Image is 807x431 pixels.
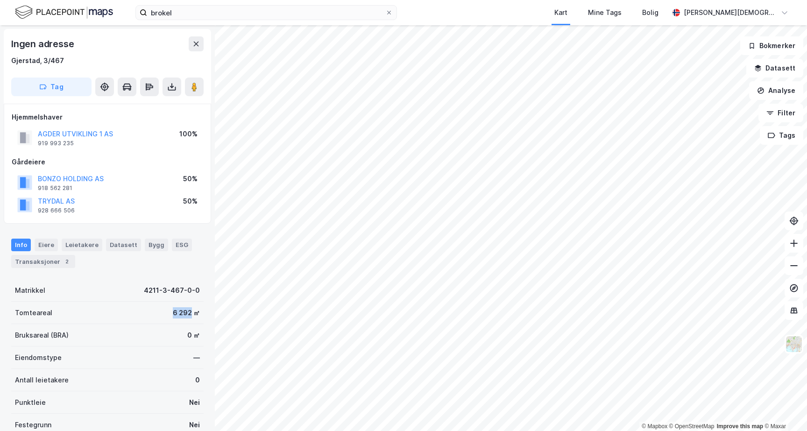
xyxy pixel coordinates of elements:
[746,59,803,78] button: Datasett
[15,285,45,296] div: Matrikkel
[106,239,141,251] div: Datasett
[173,307,200,318] div: 6 292 ㎡
[195,374,200,386] div: 0
[144,285,200,296] div: 4211-3-467-0-0
[758,104,803,122] button: Filter
[189,397,200,408] div: Nei
[11,255,75,268] div: Transaksjoner
[15,4,113,21] img: logo.f888ab2527a4732fd821a326f86c7f29.svg
[38,207,75,214] div: 928 666 506
[187,330,200,341] div: 0 ㎡
[147,6,385,20] input: Søk på adresse, matrikkel, gårdeiere, leietakere eller personer
[760,126,803,145] button: Tags
[35,239,58,251] div: Eiere
[642,423,667,430] a: Mapbox
[684,7,777,18] div: [PERSON_NAME][DEMOGRAPHIC_DATA]
[183,173,198,184] div: 50%
[38,140,74,147] div: 919 993 235
[785,335,803,353] img: Z
[62,257,71,266] div: 2
[717,423,763,430] a: Improve this map
[11,36,76,51] div: Ingen adresse
[15,352,62,363] div: Eiendomstype
[12,156,203,168] div: Gårdeiere
[145,239,168,251] div: Bygg
[38,184,72,192] div: 918 562 281
[760,386,807,431] iframe: Chat Widget
[11,78,92,96] button: Tag
[172,239,192,251] div: ESG
[669,423,715,430] a: OpenStreetMap
[642,7,658,18] div: Bolig
[15,330,69,341] div: Bruksareal (BRA)
[12,112,203,123] div: Hjemmelshaver
[15,397,46,408] div: Punktleie
[11,55,64,66] div: Gjerstad, 3/467
[15,307,52,318] div: Tomteareal
[193,352,200,363] div: —
[11,239,31,251] div: Info
[179,128,198,140] div: 100%
[554,7,567,18] div: Kart
[740,36,803,55] button: Bokmerker
[15,419,51,431] div: Festegrunn
[183,196,198,207] div: 50%
[749,81,803,100] button: Analyse
[62,239,102,251] div: Leietakere
[760,386,807,431] div: Kontrollprogram for chat
[15,374,69,386] div: Antall leietakere
[588,7,622,18] div: Mine Tags
[189,419,200,431] div: Nei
